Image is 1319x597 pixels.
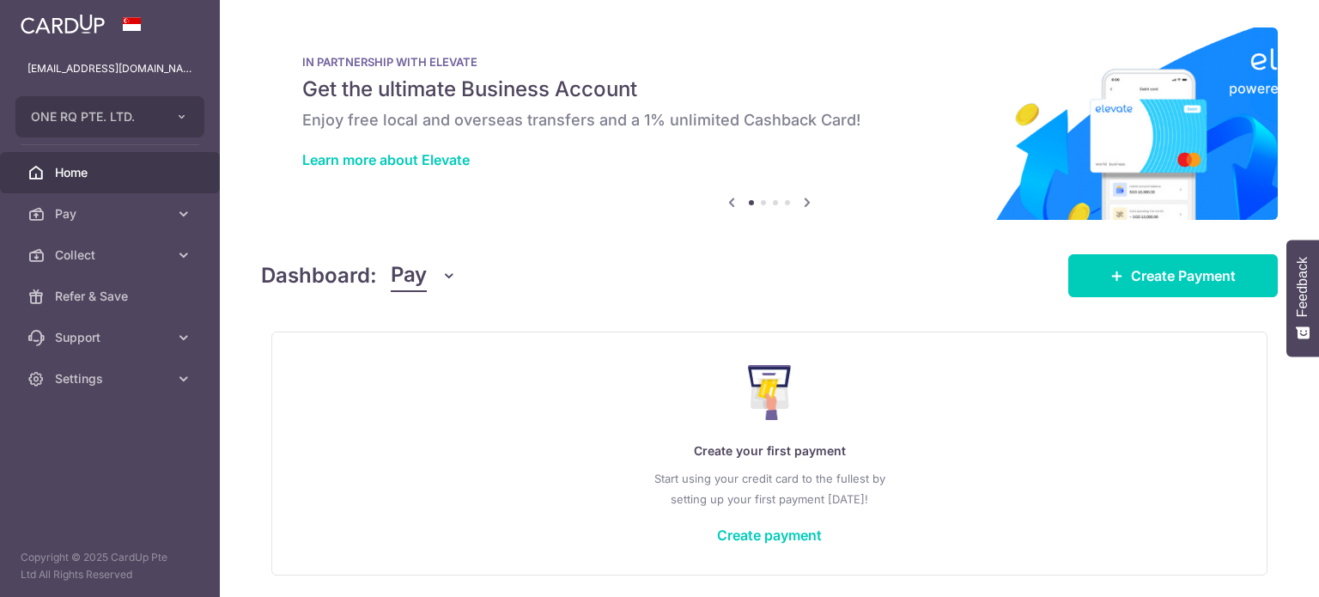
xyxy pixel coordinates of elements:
span: Create Payment [1131,265,1236,286]
button: Feedback - Show survey [1286,240,1319,356]
h6: Enjoy free local and overseas transfers and a 1% unlimited Cashback Card! [302,110,1237,131]
img: Renovation banner [261,27,1278,220]
a: Create payment [717,527,822,544]
span: Feedback [1295,257,1310,317]
span: Refer & Save [55,288,168,305]
span: Pay [391,259,427,292]
a: Learn more about Elevate [302,151,470,168]
p: Create your first payment [307,441,1232,461]
button: Pay [391,259,457,292]
span: Settings [55,370,168,387]
h5: Get the ultimate Business Account [302,76,1237,103]
span: Home [55,164,168,181]
span: Support [55,329,168,346]
img: CardUp [21,14,105,34]
p: [EMAIL_ADDRESS][DOMAIN_NAME] [27,60,192,77]
p: IN PARTNERSHIP WITH ELEVATE [302,55,1237,69]
span: Collect [55,247,168,264]
span: ONE RQ PTE. LTD. [31,108,158,125]
p: Start using your credit card to the fullest by setting up your first payment [DATE]! [307,468,1232,509]
a: Create Payment [1068,254,1278,297]
button: ONE RQ PTE. LTD. [15,96,204,137]
span: Pay [55,205,168,222]
h4: Dashboard: [261,260,377,291]
img: Make Payment [748,365,792,420]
